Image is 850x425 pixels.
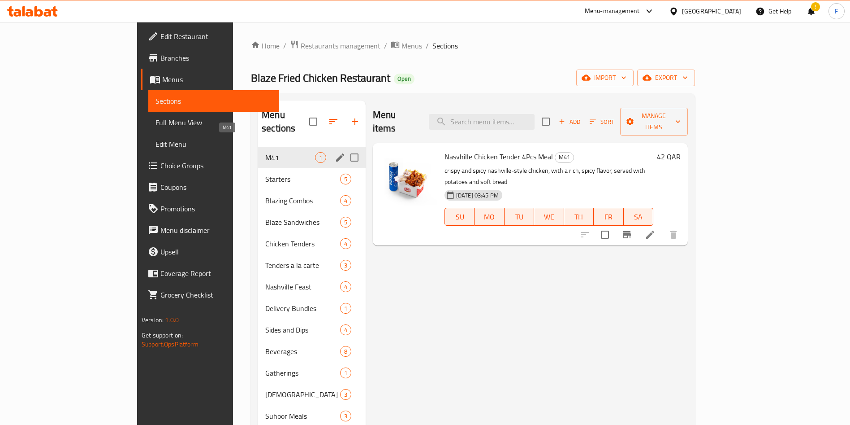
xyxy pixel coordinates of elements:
[258,233,366,254] div: Chicken Tenders4
[141,69,279,90] a: Menus
[341,261,351,270] span: 3
[160,31,272,42] span: Edit Restaurant
[283,40,286,51] li: /
[258,384,366,405] div: [DEMOGRAPHIC_DATA] Meals3
[258,362,366,384] div: Gatherings1
[624,208,653,226] button: SA
[645,229,656,240] a: Edit menu item
[341,326,351,334] span: 4
[333,151,347,164] button: edit
[165,314,179,326] span: 1.0.0
[584,115,620,129] span: Sort items
[160,53,272,63] span: Branches
[341,304,351,313] span: 1
[344,111,366,132] button: Add section
[429,114,535,130] input: search
[258,190,366,211] div: Blazing Combos4
[265,152,315,163] span: M41
[341,390,351,399] span: 3
[373,108,418,135] h2: Menu items
[148,133,279,155] a: Edit Menu
[265,324,340,335] div: Sides and Dips
[444,150,553,163] span: Nasvhille Chicken Tender 4Pcs Meal
[265,217,340,228] span: Blaze Sandwiches
[444,165,653,188] p: crispy and spicy nashville-style chicken, with a rich, spicy flavor, served with potatoes and sof...
[555,115,584,129] span: Add item
[265,389,340,400] div: Iftar Meals
[341,175,351,184] span: 5
[340,346,351,357] div: items
[449,210,471,223] span: SU
[160,160,272,171] span: Choice Groups
[141,241,279,263] a: Upsell
[141,219,279,241] a: Menu disclaimer
[160,182,272,193] span: Coupons
[141,198,279,219] a: Promotions
[155,117,272,128] span: Full Menu View
[341,347,351,356] span: 8
[265,389,340,400] span: [DEMOGRAPHIC_DATA] Meals
[340,260,351,271] div: items
[538,210,560,223] span: WE
[627,210,650,223] span: SA
[160,268,272,279] span: Coverage Report
[265,195,340,206] span: Blazing Combos
[265,238,340,249] span: Chicken Tenders
[265,368,340,378] span: Gatherings
[301,40,380,51] span: Restaurants management
[478,210,501,223] span: MO
[258,276,366,298] div: Nashville Feast4
[682,6,741,16] div: [GEOGRAPHIC_DATA]
[340,303,351,314] div: items
[568,210,590,223] span: TH
[340,389,351,400] div: items
[340,324,351,335] div: items
[162,74,272,85] span: Menus
[160,289,272,300] span: Grocery Checklist
[587,115,617,129] button: Sort
[341,197,351,205] span: 4
[148,90,279,112] a: Sections
[258,168,366,190] div: Starters5
[401,40,422,51] span: Menus
[340,411,351,421] div: items
[475,208,504,226] button: MO
[341,218,351,227] span: 5
[585,6,640,17] div: Menu-management
[290,40,380,52] a: Restaurants management
[265,281,340,292] span: Nashville Feast
[258,254,366,276] div: Tenders a la carte3
[265,303,340,314] div: Delivery Bundles
[394,75,414,83] span: Open
[258,211,366,233] div: Blaze Sandwiches5
[557,117,582,127] span: Add
[597,210,620,223] span: FR
[341,240,351,248] span: 4
[663,224,684,245] button: delete
[534,208,564,226] button: WE
[141,176,279,198] a: Coupons
[315,152,326,163] div: items
[555,152,574,162] span: M41
[340,195,351,206] div: items
[341,412,351,421] span: 3
[564,208,594,226] button: TH
[265,174,340,184] span: Starters
[251,40,695,52] nav: breadcrumb
[258,298,366,319] div: Delivery Bundles1
[258,147,366,168] div: M411edit
[265,346,340,357] span: Beverages
[644,72,688,83] span: export
[265,260,340,271] span: Tenders a la carte
[616,224,638,245] button: Branch-specific-item
[426,40,429,51] li: /
[160,203,272,214] span: Promotions
[265,411,340,421] span: Suhoor Meals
